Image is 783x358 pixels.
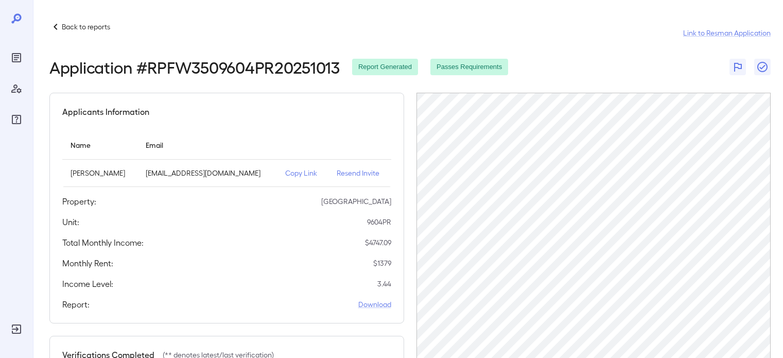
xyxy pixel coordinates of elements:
div: Reports [8,49,25,66]
div: Manage Users [8,80,25,97]
div: Log Out [8,321,25,337]
p: 3.44 [377,279,391,289]
h5: Total Monthly Income: [62,236,144,249]
p: 9604PR [367,217,391,227]
h5: Monthly Rent: [62,257,113,269]
a: Link to Resman Application [683,28,771,38]
p: Copy Link [285,168,320,178]
button: Flag Report [729,59,746,75]
h5: Applicants Information [62,106,149,118]
p: Resend Invite [337,168,383,178]
span: Passes Requirements [430,62,508,72]
th: Name [62,130,137,160]
p: [PERSON_NAME] [71,168,129,178]
a: Download [358,299,391,310]
p: [EMAIL_ADDRESS][DOMAIN_NAME] [146,168,268,178]
p: [GEOGRAPHIC_DATA] [321,196,391,207]
button: Close Report [754,59,771,75]
p: $ 1379 [373,258,391,268]
span: Report Generated [352,62,418,72]
p: $ 4747.09 [365,237,391,248]
div: FAQ [8,111,25,128]
h2: Application # RPFW3509604PR20251013 [49,58,340,76]
h5: Property: [62,195,96,208]
h5: Income Level: [62,278,113,290]
h5: Report: [62,298,90,311]
table: simple table [62,130,391,187]
p: Back to reports [62,22,110,32]
h5: Unit: [62,216,79,228]
th: Email [137,130,276,160]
